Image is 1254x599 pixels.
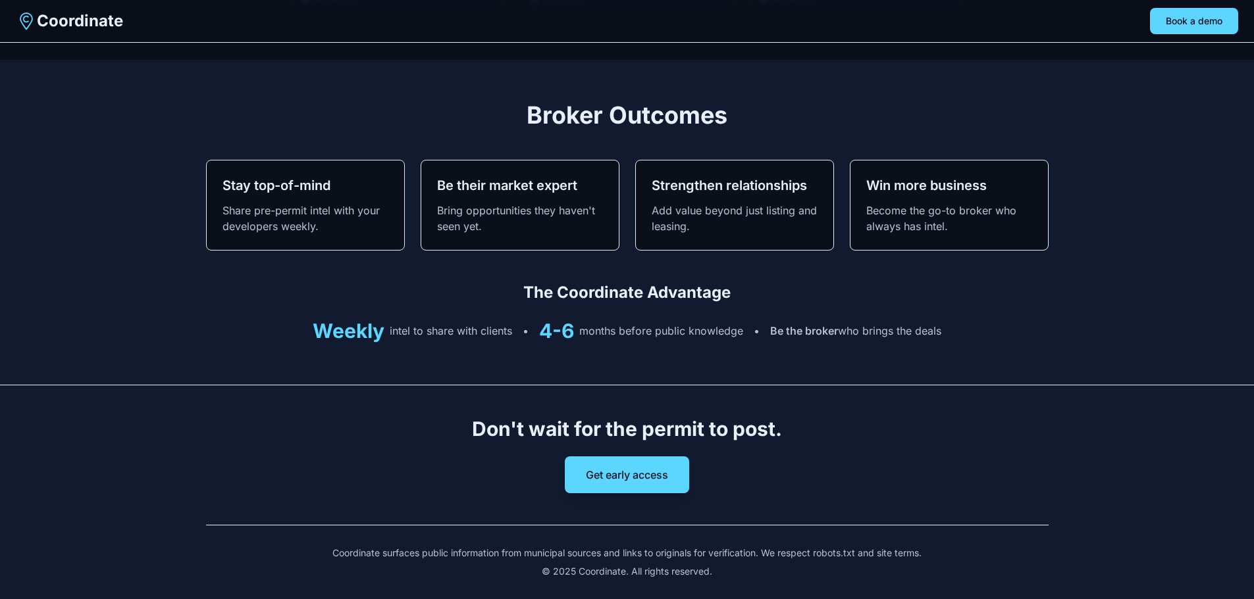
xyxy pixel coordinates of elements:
[437,203,603,234] p: Bring opportunities they haven't seen yet.
[579,323,743,339] span: months before public knowledge
[37,11,123,32] span: Coordinate
[313,319,384,343] span: Weekly
[222,203,388,234] p: Share pre-permit intel with your developers weekly.
[770,324,838,337] span: Be the broker
[206,282,1049,303] h3: The Coordinate Advantage
[539,319,574,343] span: 4-6
[565,456,689,493] button: Get early access
[770,323,941,339] div: who brings the deals
[866,203,1032,234] p: Become the go-to broker who always has intel.
[222,176,388,195] h3: Stay top-of-mind
[206,102,1049,128] h2: Broker Outcomes
[523,323,529,339] div: •
[206,565,1049,578] p: © 2025 Coordinate. All rights reserved.
[1150,8,1238,34] button: Book a demo
[206,417,1049,441] h2: Don't wait for the permit to post.
[754,323,760,339] div: •
[437,176,603,195] h3: Be their market expert
[652,176,818,195] h3: Strengthen relationships
[16,11,123,32] a: Coordinate
[206,546,1049,560] p: Coordinate surfaces public information from municipal sources and links to originals for verifica...
[390,323,512,339] span: intel to share with clients
[16,11,37,32] img: Coordinate
[866,176,1032,195] h3: Win more business
[652,203,818,234] p: Add value beyond just listing and leasing.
